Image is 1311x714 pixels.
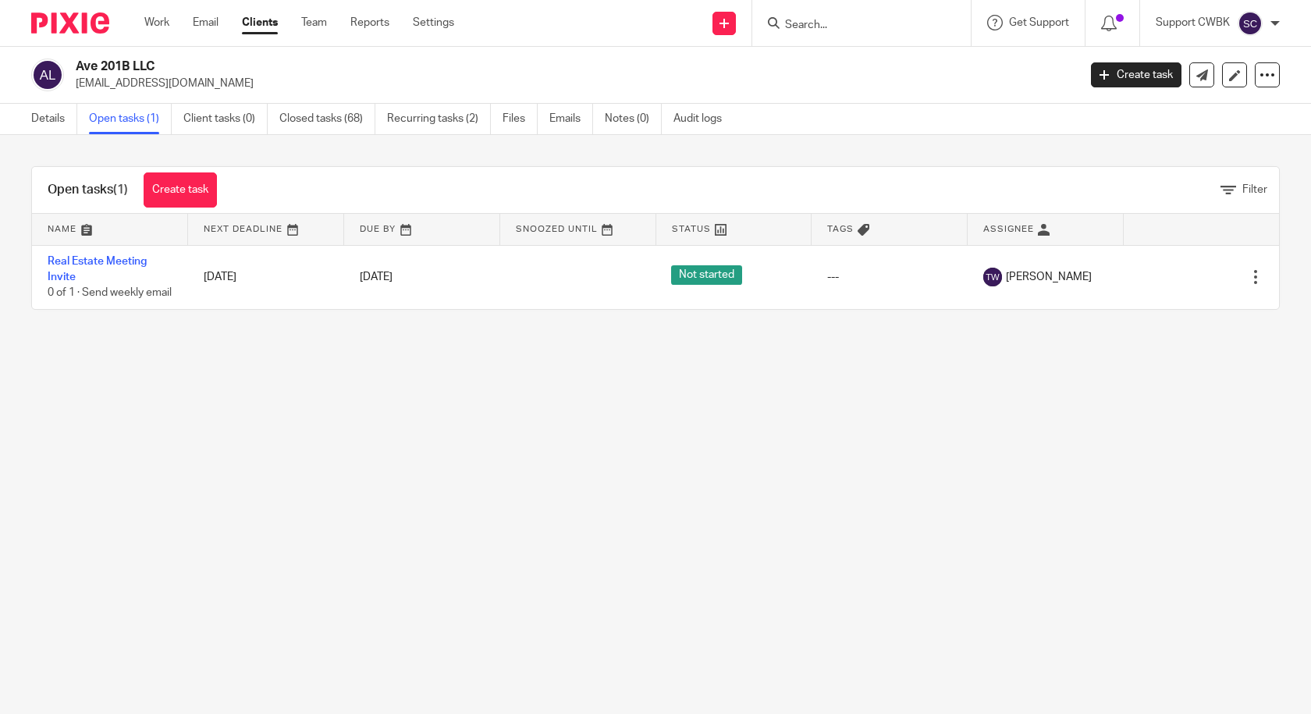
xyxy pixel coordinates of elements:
[549,104,593,134] a: Emails
[387,104,491,134] a: Recurring tasks (2)
[1091,62,1181,87] a: Create task
[671,265,742,285] span: Not started
[76,76,1068,91] p: [EMAIL_ADDRESS][DOMAIN_NAME]
[1242,184,1267,195] span: Filter
[503,104,538,134] a: Files
[242,15,278,30] a: Clients
[89,104,172,134] a: Open tasks (1)
[188,245,344,309] td: [DATE]
[516,225,598,233] span: Snoozed Until
[183,104,268,134] a: Client tasks (0)
[48,182,128,198] h1: Open tasks
[673,104,734,134] a: Audit logs
[605,104,662,134] a: Notes (0)
[48,287,172,298] span: 0 of 1 · Send weekly email
[413,15,454,30] a: Settings
[983,268,1002,286] img: svg%3E
[827,225,854,233] span: Tags
[1238,11,1263,36] img: svg%3E
[31,104,77,134] a: Details
[279,104,375,134] a: Closed tasks (68)
[76,59,869,75] h2: Ave 201B LLC
[144,15,169,30] a: Work
[672,225,711,233] span: Status
[350,15,389,30] a: Reports
[827,269,952,285] div: ---
[31,12,109,34] img: Pixie
[1009,17,1069,28] span: Get Support
[1156,15,1230,30] p: Support CWBK
[783,19,924,33] input: Search
[301,15,327,30] a: Team
[193,15,218,30] a: Email
[144,172,217,208] a: Create task
[113,183,128,196] span: (1)
[1006,269,1092,285] span: [PERSON_NAME]
[360,272,393,282] span: [DATE]
[48,256,147,282] a: Real Estate Meeting Invite
[31,59,64,91] img: svg%3E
